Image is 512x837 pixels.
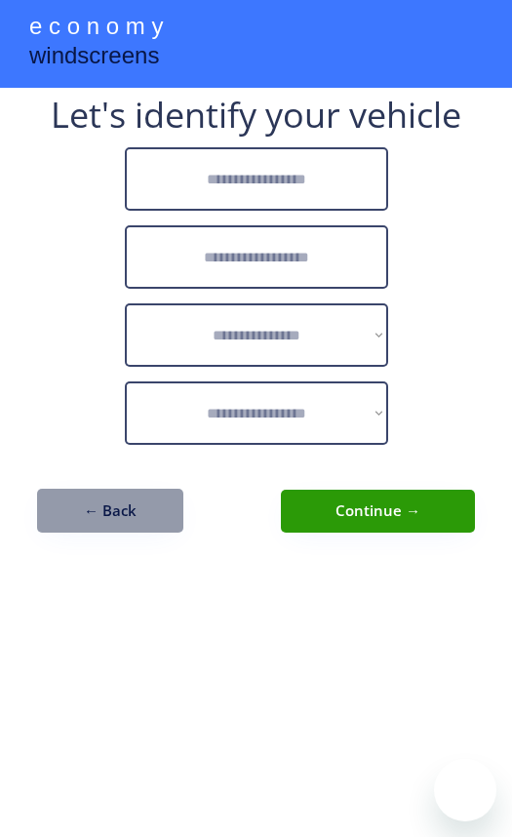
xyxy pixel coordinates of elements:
button: Continue → [281,490,475,533]
div: windscreens [29,39,159,77]
div: e c o n o m y [29,10,163,47]
button: ← Back [37,489,183,533]
div: Let's identify your vehicle [51,98,461,133]
iframe: Button to launch messaging window [434,759,496,821]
